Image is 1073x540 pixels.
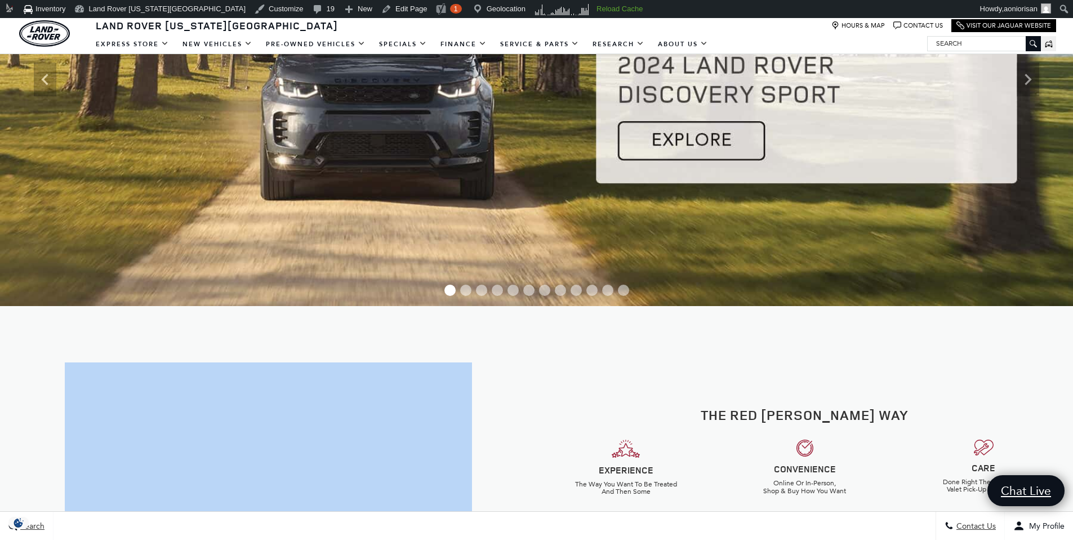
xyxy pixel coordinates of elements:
[539,285,550,296] span: Go to slide 7
[956,21,1051,30] a: Visit Our Jaguar Website
[972,462,995,474] strong: CARE
[995,483,1057,498] span: Chat Live
[460,285,471,296] span: Go to slide 2
[954,521,996,531] span: Contact Us
[618,285,629,296] span: Go to slide 12
[1017,63,1039,96] div: Next
[545,481,707,495] h6: The Way You Want To Be Treated And Then Some
[434,34,493,54] a: Finance
[89,34,176,54] a: EXPRESS STORE
[724,480,885,494] h6: Online Or In-Person, Shop & Buy How You Want
[89,34,715,54] nav: Main Navigation
[96,19,338,32] span: Land Rover [US_STATE][GEOGRAPHIC_DATA]
[545,408,1065,422] h2: The Red [PERSON_NAME] Way
[1004,5,1038,13] span: aoniorisan
[893,21,943,30] a: Contact Us
[596,5,643,13] strong: Reload Cache
[1025,521,1065,531] span: My Profile
[476,285,487,296] span: Go to slide 3
[453,5,457,13] span: 1
[531,2,593,17] img: Visitors over 48 hours. Click for more Clicky Site Stats.
[19,20,70,47] img: Land Rover
[555,285,566,296] span: Go to slide 8
[987,475,1065,506] a: Chat Live
[372,34,434,54] a: Specials
[651,34,715,54] a: About Us
[523,285,535,296] span: Go to slide 6
[176,34,259,54] a: New Vehicles
[259,34,372,54] a: Pre-Owned Vehicles
[602,285,613,296] span: Go to slide 11
[34,63,56,96] div: Previous
[493,34,586,54] a: Service & Parts
[586,34,651,54] a: Research
[586,285,598,296] span: Go to slide 10
[492,285,503,296] span: Go to slide 4
[571,285,582,296] span: Go to slide 9
[902,479,1064,493] h6: Done Right The First Time, Valet Pick-Up & Delivery
[89,19,345,32] a: Land Rover [US_STATE][GEOGRAPHIC_DATA]
[444,285,456,296] span: Go to slide 1
[507,285,519,296] span: Go to slide 5
[1005,512,1073,540] button: Open user profile menu
[19,20,70,47] a: land-rover
[831,21,885,30] a: Hours & Map
[6,517,32,529] img: Opt-Out Icon
[774,463,836,475] strong: CONVENIENCE
[599,464,653,476] strong: EXPERIENCE
[6,517,32,529] section: Click to Open Cookie Consent Modal
[928,37,1040,50] input: Search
